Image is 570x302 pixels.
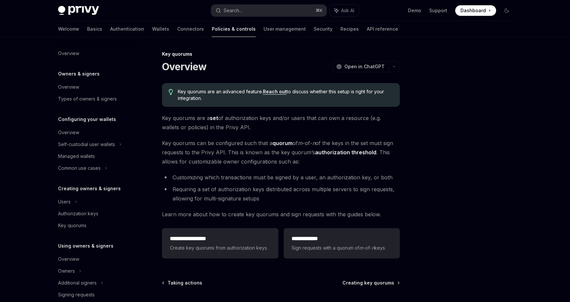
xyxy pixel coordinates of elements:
[53,93,137,105] a: Types of owners & signers
[58,255,79,263] div: Overview
[501,5,512,16] button: Toggle dark mode
[332,61,389,72] button: Open in ChatGPT
[58,210,98,218] div: Authorization keys
[212,21,256,37] a: Policies & controls
[53,150,137,162] a: Managed wallets
[162,113,400,132] span: Key quorums are a of authorization keys and/or users that can own a resource (e.g. wallets or pol...
[315,149,376,156] strong: authorization threshold
[162,51,400,57] div: Key quorums
[58,152,95,160] div: Managed wallets
[170,244,270,252] span: Create key quorums from authorization keys.
[58,83,79,91] div: Overview
[298,140,302,146] em: m
[359,245,363,251] em: m
[341,7,354,14] span: Ask AI
[316,8,323,13] span: ⌘ K
[162,61,206,73] h1: Overview
[210,115,218,121] strong: set
[263,89,287,95] a: Reach out
[342,280,399,286] a: Creating key quorums
[169,89,173,95] svg: Tip
[58,291,95,299] div: Signing requests
[58,198,71,206] div: Users
[272,140,293,146] strong: quorum
[152,21,169,37] a: Wallets
[110,21,144,37] a: Authentication
[53,208,137,220] a: Authorization keys
[330,5,359,16] button: Ask AI
[344,63,385,70] span: Open in ChatGPT
[367,21,398,37] a: API reference
[58,140,115,148] div: Self-custodial user wallets
[53,220,137,231] a: Key quorums
[162,173,400,182] li: Customizing which transactions must be signed by a user, an authorization key, or both
[460,7,486,14] span: Dashboard
[292,244,392,252] span: Sign requests with a quorum of -of- keys.
[372,245,374,251] em: n
[211,5,327,16] button: Search...⌘K
[58,164,101,172] div: Common use cases
[53,81,137,93] a: Overview
[314,21,332,37] a: Security
[58,185,121,193] h5: Creating owners & signers
[177,21,204,37] a: Connectors
[312,140,315,146] em: n
[162,185,400,203] li: Requiring a set of authorization keys distributed across multiple servers to sign requests, allow...
[58,6,99,15] img: dark logo
[58,279,97,287] div: Additional signers
[58,21,79,37] a: Welcome
[58,267,75,275] div: Owners
[53,127,137,138] a: Overview
[168,280,202,286] span: Taking actions
[58,115,116,123] h5: Configuring your wallets
[58,242,113,250] h5: Using owners & signers
[429,7,447,14] a: Support
[53,289,137,301] a: Signing requests
[58,222,86,229] div: Key quorums
[53,253,137,265] a: Overview
[340,21,359,37] a: Recipes
[53,47,137,59] a: Overview
[163,280,202,286] a: Taking actions
[58,49,79,57] div: Overview
[162,210,400,219] span: Learn more about how to create key quorums and sign requests with the guides below.
[58,129,79,136] div: Overview
[87,21,102,37] a: Basics
[178,88,393,102] span: Key quorums are an advanced feature. to discuss whether this setup is right for your integration.
[455,5,496,16] a: Dashboard
[342,280,394,286] span: Creating key quorums
[162,138,400,166] span: Key quorums can be configured such that a of -of- of the keys in the set must sign requests to th...
[408,7,421,14] a: Demo
[264,21,306,37] a: User management
[58,70,100,78] h5: Owners & signers
[224,7,242,15] div: Search...
[58,95,117,103] div: Types of owners & signers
